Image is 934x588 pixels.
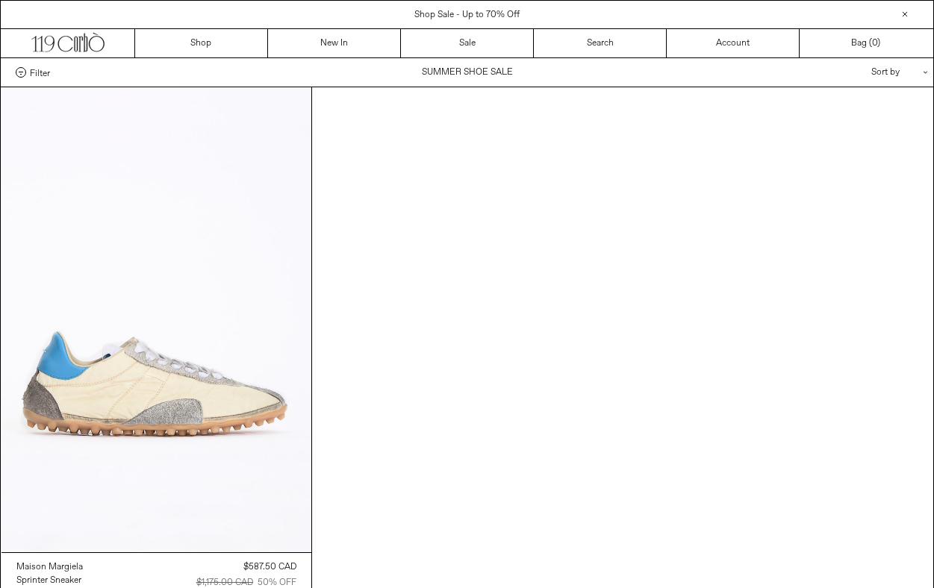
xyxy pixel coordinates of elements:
[16,575,81,587] div: Sprinter Sneaker
[30,67,50,78] span: Filter
[135,29,268,57] a: Shop
[243,560,296,574] div: $587.50 CAD
[16,560,83,574] a: Maison Margiela
[268,29,401,57] a: New In
[534,29,667,57] a: Search
[872,37,880,50] span: )
[800,29,933,57] a: Bag ()
[414,9,520,21] a: Shop Sale - Up to 70% Off
[401,29,534,57] a: Sale
[1,87,311,552] img: Maison Margiela Sprinters Sneaker
[784,58,918,87] div: Sort by
[872,37,877,49] span: 0
[667,29,800,57] a: Account
[16,574,83,587] a: Sprinter Sneaker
